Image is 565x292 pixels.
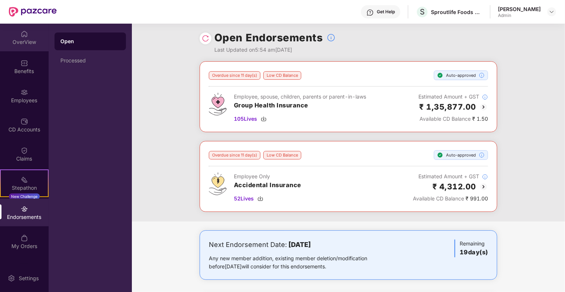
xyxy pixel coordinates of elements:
[21,264,28,271] img: svg+xml;base64,PHN2ZyBpZD0iVXBkYXRlZCIgeG1sbnM9Imh0dHA6Ly93d3cudzMub3JnLzIwMDAvc3ZnIiB3aWR0aD0iMj...
[21,89,28,96] img: svg+xml;base64,PHN2ZyBpZD0iRW1wbG95ZWVzIiB4bWxucz0iaHR0cDovL3d3dy53My5vcmcvMjAwMC9zdmciIHdpZHRoPS...
[455,240,488,257] div: Remaining
[21,118,28,125] img: svg+xml;base64,PHN2ZyBpZD0iQ0RfQWNjb3VudHMiIGRhdGEtbmFtZT0iQ0QgQWNjb3VudHMiIHhtbG5zPSJodHRwOi8vd3...
[413,195,464,202] span: Available CD Balance
[9,7,57,17] img: New Pazcare Logo
[498,6,541,13] div: [PERSON_NAME]
[418,93,488,101] div: Estimated Amount + GST
[420,101,477,113] h2: ₹ 1,35,877.00
[479,103,488,111] img: svg+xml;base64,PHN2ZyBpZD0iQmFjay0yMHgyMCIgeG1sbnM9Imh0dHA6Ly93d3cudzMub3JnLzIwMDAvc3ZnIiB3aWR0aD...
[209,254,390,271] div: Any new member addition, existing member deletion/modification before [DATE] will consider for th...
[21,205,28,213] img: svg+xml;base64,PHN2ZyBpZD0iRW5kb3JzZW1lbnRzIiB4bWxucz0iaHR0cDovL3d3dy53My5vcmcvMjAwMC9zdmciIHdpZH...
[434,150,488,160] div: Auto-approved
[479,72,485,78] img: svg+xml;base64,PHN2ZyBpZD0iSW5mb18tXzMyeDMyIiBkYXRhLW5hbWU9IkluZm8gLSAzMngzMiIgeG1sbnM9Imh0dHA6Ly...
[434,71,488,80] div: Auto-approved
[9,193,40,199] div: New Challenge
[263,71,301,80] div: Low CD Balance
[366,9,374,16] img: svg+xml;base64,PHN2ZyBpZD0iSGVscC0zMngzMiIgeG1sbnM9Imh0dHA6Ly93d3cudzMub3JnLzIwMDAvc3ZnIiB3aWR0aD...
[288,241,311,248] b: [DATE]
[377,9,395,15] div: Get Help
[209,151,260,159] div: Overdue since 11 day(s)
[479,182,488,191] img: svg+xml;base64,PHN2ZyBpZD0iQmFjay0yMHgyMCIgeG1sbnM9Imh0dHA6Ly93d3cudzMub3JnLzIwMDAvc3ZnIiB3aWR0aD...
[234,115,257,123] span: 105 Lives
[432,181,476,193] h2: ₹ 4,312.00
[420,7,425,16] span: S
[413,172,488,181] div: Estimated Amount + GST
[209,240,390,250] div: Next Endorsement Date:
[482,174,488,180] img: svg+xml;base64,PHN2ZyBpZD0iSW5mb18tXzMyeDMyIiBkYXRhLW5hbWU9IkluZm8gLSAzMngzMiIgeG1sbnM9Imh0dHA6Ly...
[437,152,443,158] img: svg+xml;base64,PHN2ZyBpZD0iU3RlcC1Eb25lLTE2eDE2IiB4bWxucz0iaHR0cDovL3d3dy53My5vcmcvMjAwMC9zdmciIH...
[214,30,323,46] h1: Open Endorsements
[418,115,488,123] div: ₹ 1.50
[261,116,267,122] img: svg+xml;base64,PHN2ZyBpZD0iRG93bmxvYWQtMzJ4MzIiIHhtbG5zPSJodHRwOi8vd3d3LnczLm9yZy8yMDAwL3N2ZyIgd2...
[437,72,443,78] img: svg+xml;base64,PHN2ZyBpZD0iU3RlcC1Eb25lLTE2eDE2IiB4bWxucz0iaHR0cDovL3d3dy53My5vcmcvMjAwMC9zdmciIH...
[234,172,301,181] div: Employee Only
[420,116,471,122] span: Available CD Balance
[21,59,28,67] img: svg+xml;base64,PHN2ZyBpZD0iQmVuZWZpdHMiIHhtbG5zPSJodHRwOi8vd3d3LnczLm9yZy8yMDAwL3N2ZyIgd2lkdGg9Ij...
[263,151,301,159] div: Low CD Balance
[209,172,227,195] img: svg+xml;base64,PHN2ZyB4bWxucz0iaHR0cDovL3d3dy53My5vcmcvMjAwMC9zdmciIHdpZHRoPSI0OS4zMjEiIGhlaWdodD...
[21,234,28,242] img: svg+xml;base64,PHN2ZyBpZD0iTXlfT3JkZXJzIiBkYXRhLW5hbWU9Ik15IE9yZGVycyIgeG1sbnM9Imh0dHA6Ly93d3cudz...
[1,184,48,192] div: Stepathon
[549,9,555,15] img: svg+xml;base64,PHN2ZyBpZD0iRHJvcGRvd24tMzJ4MzIiIHhtbG5zPSJodHRwOi8vd3d3LnczLm9yZy8yMDAwL3N2ZyIgd2...
[202,35,209,42] img: svg+xml;base64,PHN2ZyBpZD0iUmVsb2FkLTMyeDMyIiB4bWxucz0iaHR0cDovL3d3dy53My5vcmcvMjAwMC9zdmciIHdpZH...
[482,94,488,100] img: svg+xml;base64,PHN2ZyBpZD0iSW5mb18tXzMyeDMyIiBkYXRhLW5hbWU9IkluZm8gLSAzMngzMiIgeG1sbnM9Imh0dHA6Ly...
[234,93,366,101] div: Employee, spouse, children, parents or parent-in-laws
[431,8,482,16] div: Sproutlife Foods Private Limited
[60,38,120,45] div: Open
[498,13,541,18] div: Admin
[21,30,28,38] img: svg+xml;base64,PHN2ZyBpZD0iSG9tZSIgeG1sbnM9Imh0dHA6Ly93d3cudzMub3JnLzIwMDAvc3ZnIiB3aWR0aD0iMjAiIG...
[209,93,227,116] img: svg+xml;base64,PHN2ZyB4bWxucz0iaHR0cDovL3d3dy53My5vcmcvMjAwMC9zdmciIHdpZHRoPSI0Ny43MTQiIGhlaWdodD...
[60,58,120,63] div: Processed
[460,248,488,257] h3: 19 day(s)
[234,195,254,203] span: 52 Lives
[257,196,263,202] img: svg+xml;base64,PHN2ZyBpZD0iRG93bmxvYWQtMzJ4MzIiIHhtbG5zPSJodHRwOi8vd3d3LnczLm9yZy8yMDAwL3N2ZyIgd2...
[209,71,260,80] div: Overdue since 11 day(s)
[8,275,15,282] img: svg+xml;base64,PHN2ZyBpZD0iU2V0dGluZy0yMHgyMCIgeG1sbnM9Imh0dHA6Ly93d3cudzMub3JnLzIwMDAvc3ZnIiB3aW...
[214,46,336,54] div: Last Updated on 5:54 am[DATE]
[327,33,336,42] img: svg+xml;base64,PHN2ZyBpZD0iSW5mb18tXzMyeDMyIiBkYXRhLW5hbWU9IkluZm8gLSAzMngzMiIgeG1sbnM9Imh0dHA6Ly...
[21,176,28,183] img: svg+xml;base64,PHN2ZyB4bWxucz0iaHR0cDovL3d3dy53My5vcmcvMjAwMC9zdmciIHdpZHRoPSIyMSIgaGVpZ2h0PSIyMC...
[234,101,366,110] h3: Group Health Insurance
[17,275,41,282] div: Settings
[479,152,485,158] img: svg+xml;base64,PHN2ZyBpZD0iSW5mb18tXzMyeDMyIiBkYXRhLW5hbWU9IkluZm8gLSAzMngzMiIgeG1sbnM9Imh0dHA6Ly...
[21,147,28,154] img: svg+xml;base64,PHN2ZyBpZD0iQ2xhaW0iIHhtbG5zPSJodHRwOi8vd3d3LnczLm9yZy8yMDAwL3N2ZyIgd2lkdGg9IjIwIi...
[234,181,301,190] h3: Accidental Insurance
[413,195,488,203] div: ₹ 991.00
